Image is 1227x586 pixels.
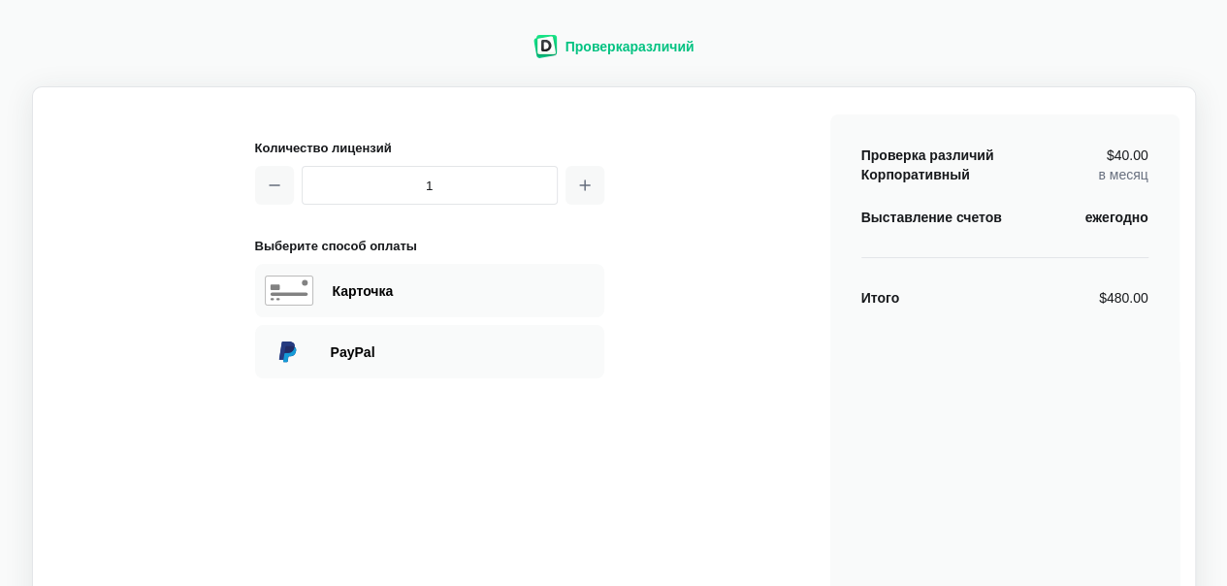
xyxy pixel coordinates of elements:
ya-tr-span: Итого [861,290,899,306]
ya-tr-span: Проверкаразличий [565,39,694,54]
div: Оплата с помощью PayPal [255,325,604,378]
ya-tr-span: Корпоративный [861,167,970,182]
ya-tr-span: ежегодно [1084,210,1147,225]
ya-tr-span: Проверка различий [861,147,994,163]
ya-tr-span: Выставление счетов [861,210,1002,225]
ya-tr-span: Карточка [333,283,394,299]
div: $480.00 [1099,288,1148,308]
input: 1 [302,166,558,205]
div: Оплата картой [255,264,604,317]
div: Оплата с помощью PayPal [331,342,595,362]
span: $40.00 [1107,148,1148,162]
ya-tr-span: PayPal [331,344,375,360]
ya-tr-span: Количество лицензий [255,141,392,155]
a: Логотип DiffcheckerПроверкаразличий [533,46,694,61]
div: Оплата картой [333,281,595,301]
ya-tr-span: Выберите способ оплаты [255,239,417,253]
ya-tr-span: в месяц [1098,167,1147,182]
img: Логотип Diffchecker [533,35,558,58]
